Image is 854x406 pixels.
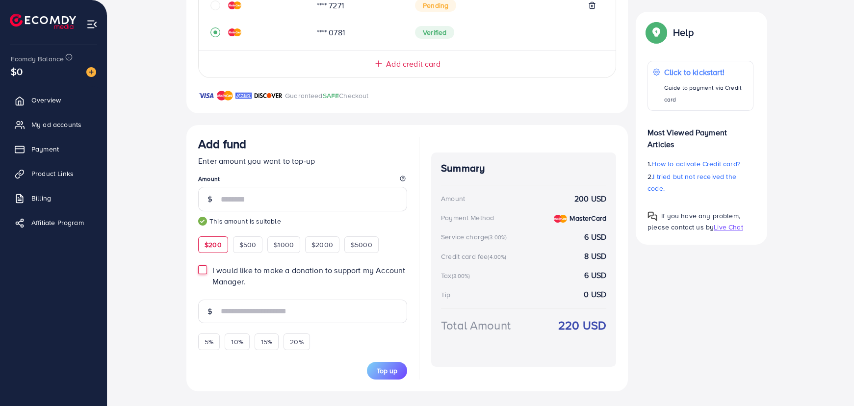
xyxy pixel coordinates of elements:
[351,240,372,250] span: $5000
[210,27,220,37] svg: record circle
[198,137,246,151] h3: Add fund
[239,240,257,250] span: $500
[673,26,694,38] p: Help
[11,54,64,64] span: Ecomdy Balance
[31,193,51,203] span: Billing
[367,362,407,380] button: Top up
[647,24,665,41] img: Popup guide
[451,272,470,280] small: (3.00%)
[7,90,100,110] a: Overview
[441,252,510,261] div: Credit card fee
[584,231,606,243] strong: 6 USD
[558,317,606,334] strong: 220 USD
[812,362,847,399] iframe: Chat
[386,58,440,70] span: Add credit card
[647,158,753,170] p: 1.
[441,232,510,242] div: Service charge
[231,337,243,347] span: 10%
[205,240,222,250] span: $200
[415,26,454,39] span: Verified
[441,162,606,175] h4: Summary
[584,270,606,281] strong: 6 USD
[228,28,241,36] img: credit
[441,213,494,223] div: Payment Method
[7,115,100,134] a: My ad accounts
[210,0,220,10] svg: circle
[488,253,506,261] small: (4.00%)
[198,216,407,226] small: This amount is suitable
[198,155,407,167] p: Enter amount you want to top-up
[554,215,567,223] img: credit
[285,90,369,101] p: Guaranteed Checkout
[488,233,507,241] small: (3.00%)
[254,90,283,101] img: brand
[31,144,59,154] span: Payment
[228,1,241,9] img: credit
[647,172,736,193] span: I tried but not received the code.
[584,251,606,262] strong: 8 USD
[7,188,100,208] a: Billing
[31,218,84,228] span: Affiliate Program
[714,222,743,232] span: Live Chat
[10,14,76,29] img: logo
[217,90,233,101] img: brand
[311,240,333,250] span: $2000
[441,290,450,300] div: Tip
[441,271,473,280] div: Tax
[441,194,465,203] div: Amount
[647,119,753,150] p: Most Viewed Payment Articles
[212,265,405,287] span: I would like to make a donation to support my Account Manager.
[31,169,74,178] span: Product Links
[377,366,397,376] span: Top up
[441,317,511,334] div: Total Amount
[647,211,657,221] img: Popup guide
[198,90,214,101] img: brand
[11,64,23,78] span: $0
[647,171,753,194] p: 2.
[31,120,81,129] span: My ad accounts
[86,67,96,77] img: image
[664,82,748,105] p: Guide to payment via Credit card
[198,217,207,226] img: guide
[647,211,740,232] span: If you have any problem, please contact us by
[198,175,407,187] legend: Amount
[7,164,100,183] a: Product Links
[664,66,748,78] p: Click to kickstart!
[584,289,606,300] strong: 0 USD
[205,337,213,347] span: 5%
[290,337,303,347] span: 20%
[569,213,606,223] strong: MasterCard
[86,19,98,30] img: menu
[651,159,740,169] span: How to activate Credit card?
[274,240,294,250] span: $1000
[323,91,339,101] span: SAFE
[7,213,100,232] a: Affiliate Program
[31,95,61,105] span: Overview
[574,193,606,204] strong: 200 USD
[7,139,100,159] a: Payment
[235,90,252,101] img: brand
[261,337,272,347] span: 15%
